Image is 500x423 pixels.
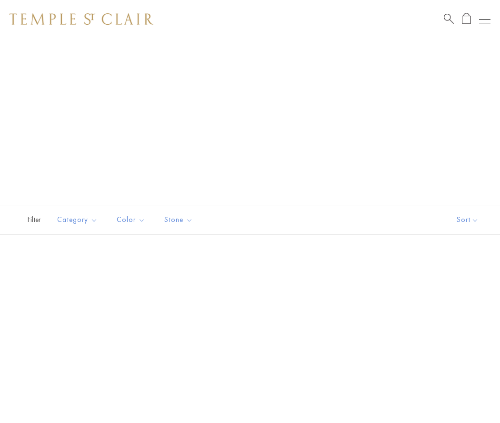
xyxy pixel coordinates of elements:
[462,13,471,25] a: Open Shopping Bag
[110,209,152,231] button: Color
[112,214,152,226] span: Color
[50,209,105,231] button: Category
[52,214,105,226] span: Category
[10,13,153,25] img: Temple St. Clair
[157,209,200,231] button: Stone
[479,13,490,25] button: Open navigation
[435,205,500,234] button: Show sort by
[444,13,454,25] a: Search
[160,214,200,226] span: Stone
